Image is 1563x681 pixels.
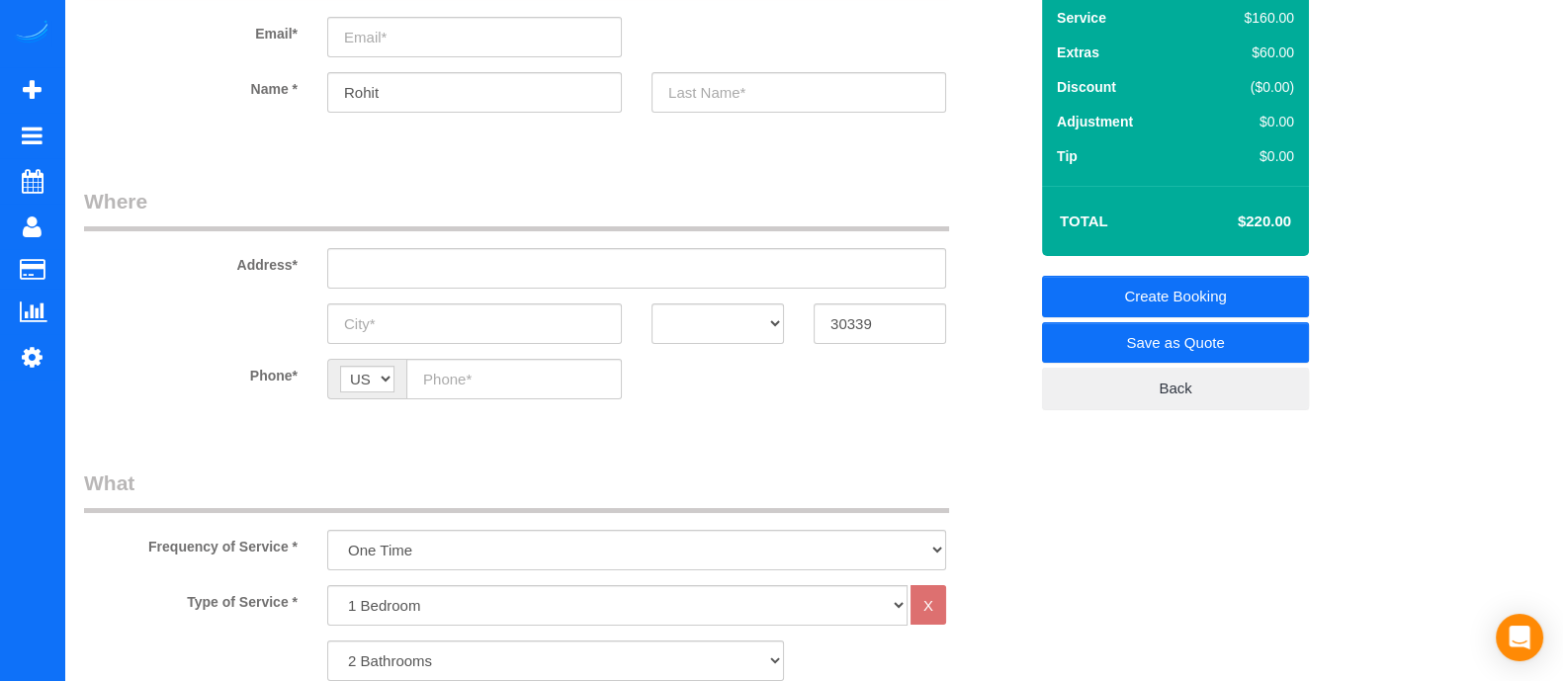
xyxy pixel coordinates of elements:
[1496,614,1543,661] div: Open Intercom Messenger
[1057,112,1133,131] label: Adjustment
[1178,213,1291,230] h4: $220.00
[84,468,949,513] legend: What
[1042,276,1309,317] a: Create Booking
[12,20,51,47] img: Automaid Logo
[1057,77,1116,97] label: Discount
[1057,8,1106,28] label: Service
[69,585,312,612] label: Type of Service *
[69,359,312,385] label: Phone*
[1057,43,1099,62] label: Extras
[1202,77,1294,97] div: ($0.00)
[1202,112,1294,131] div: $0.00
[1057,146,1078,166] label: Tip
[327,303,622,344] input: City*
[69,530,312,556] label: Frequency of Service *
[1042,322,1309,364] a: Save as Quote
[84,187,949,231] legend: Where
[1202,43,1294,62] div: $60.00
[1202,8,1294,28] div: $160.00
[327,72,622,113] input: First Name*
[327,17,622,57] input: Email*
[814,303,946,344] input: Zip Code*
[1042,368,1309,409] a: Back
[69,72,312,99] label: Name *
[69,248,312,275] label: Address*
[1060,213,1108,229] strong: Total
[69,17,312,43] label: Email*
[651,72,946,113] input: Last Name*
[406,359,622,399] input: Phone*
[1202,146,1294,166] div: $0.00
